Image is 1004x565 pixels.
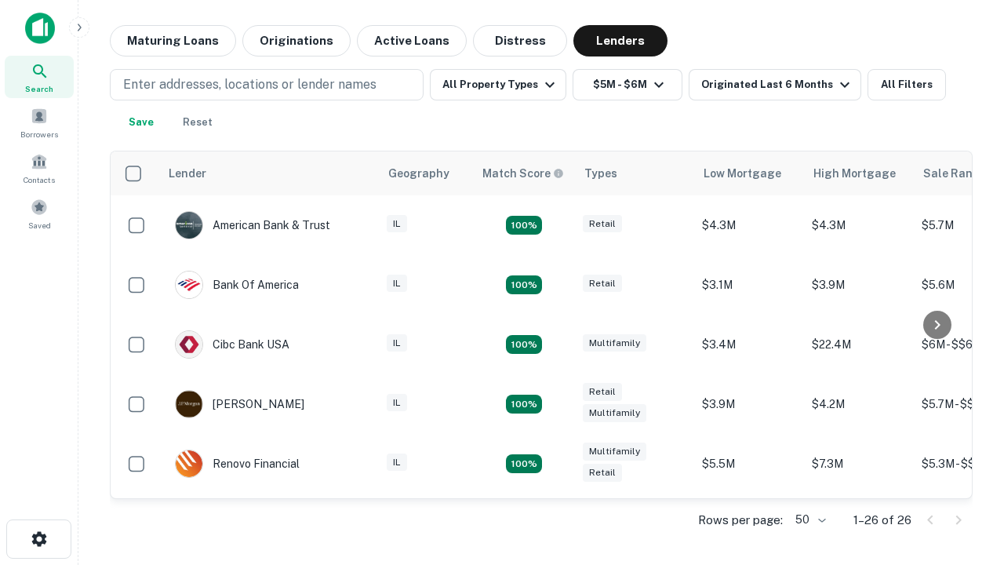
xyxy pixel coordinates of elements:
td: $22.4M [804,315,914,374]
div: IL [387,215,407,233]
th: Types [575,151,694,195]
div: Originated Last 6 Months [701,75,854,94]
img: picture [176,450,202,477]
p: 1–26 of 26 [853,511,911,530]
td: $4.3M [694,195,804,255]
p: Rows per page: [698,511,783,530]
td: $3.9M [804,255,914,315]
div: Geography [388,164,449,183]
button: Reset [173,107,223,138]
th: Low Mortgage [694,151,804,195]
img: picture [176,272,202,298]
th: High Mortgage [804,151,914,195]
img: picture [176,331,202,358]
div: IL [387,275,407,293]
td: $4.3M [804,195,914,255]
div: Matching Properties: 4, hasApolloMatch: undefined [506,275,542,294]
iframe: Chat Widget [926,389,1004,465]
div: Matching Properties: 4, hasApolloMatch: undefined [506,454,542,473]
button: Enter addresses, locations or lender names [110,69,424,100]
div: Renovo Financial [175,450,300,478]
div: IL [387,394,407,412]
div: American Bank & Trust [175,211,330,239]
div: Matching Properties: 7, hasApolloMatch: undefined [506,216,542,235]
th: Lender [159,151,379,195]
td: $3.4M [694,315,804,374]
div: 50 [789,508,828,531]
button: Originations [242,25,351,56]
div: Multifamily [583,404,646,422]
div: Retail [583,383,622,401]
span: Borrowers [20,128,58,140]
th: Geography [379,151,473,195]
td: $5.5M [694,434,804,494]
div: Types [584,164,617,183]
span: Contacts [24,173,55,186]
span: Search [25,82,53,95]
div: Multifamily [583,334,646,352]
td: $4.2M [804,374,914,434]
button: Distress [473,25,567,56]
div: High Mortgage [813,164,896,183]
div: Low Mortgage [704,164,781,183]
div: Bank Of America [175,271,299,299]
th: Capitalize uses an advanced AI algorithm to match your search with the best lender. The match sco... [473,151,575,195]
button: Save your search to get updates of matches that match your search criteria. [116,107,166,138]
td: $3.1M [694,255,804,315]
p: Enter addresses, locations or lender names [123,75,376,94]
img: picture [176,391,202,417]
div: Matching Properties: 4, hasApolloMatch: undefined [506,335,542,354]
button: Maturing Loans [110,25,236,56]
div: Retail [583,464,622,482]
div: Multifamily [583,443,646,461]
a: Borrowers [5,101,74,144]
button: Originated Last 6 Months [689,69,861,100]
a: Search [5,56,74,98]
div: Capitalize uses an advanced AI algorithm to match your search with the best lender. The match sco... [482,165,564,182]
a: Contacts [5,147,74,189]
button: Lenders [573,25,668,56]
div: Retail [583,275,622,293]
div: [PERSON_NAME] [175,390,304,418]
td: $3.9M [694,374,804,434]
td: $3.1M [804,494,914,553]
img: capitalize-icon.png [25,13,55,44]
div: Retail [583,215,622,233]
a: Saved [5,192,74,235]
button: All Filters [868,69,946,100]
div: IL [387,454,407,472]
td: $2.2M [694,494,804,553]
div: IL [387,334,407,352]
div: Lender [169,164,206,183]
td: $7.3M [804,434,914,494]
img: picture [176,212,202,239]
button: All Property Types [430,69,566,100]
div: Cibc Bank USA [175,330,289,359]
h6: Match Score [482,165,561,182]
span: Saved [28,219,51,231]
button: $5M - $6M [573,69,682,100]
button: Active Loans [357,25,467,56]
div: Matching Properties: 4, hasApolloMatch: undefined [506,395,542,414]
